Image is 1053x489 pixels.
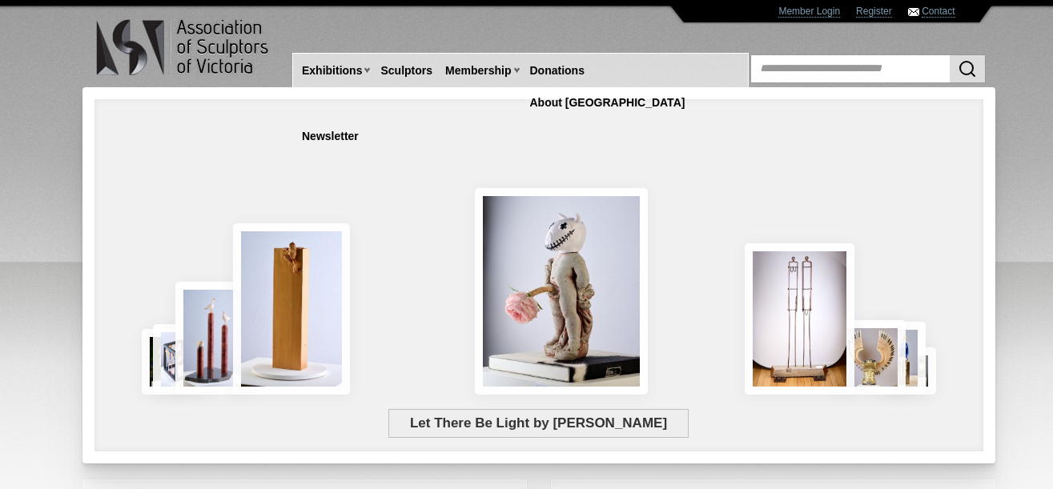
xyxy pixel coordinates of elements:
[524,56,591,86] a: Donations
[745,243,854,395] img: Swingers
[439,56,517,86] a: Membership
[374,56,439,86] a: Sculptors
[388,409,688,438] span: Let There Be Light by [PERSON_NAME]
[95,16,271,79] img: logo.png
[778,6,840,18] a: Member Login
[834,320,905,395] img: Lorica Plumata (Chrysus)
[295,122,365,151] a: Newsletter
[922,6,955,18] a: Contact
[475,188,647,395] img: Let There Be Light
[524,88,692,118] a: About [GEOGRAPHIC_DATA]
[233,223,350,395] img: Little Frog. Big Climb
[958,59,977,78] img: Search
[295,56,368,86] a: Exhibitions
[908,8,919,16] img: Contact ASV
[856,6,892,18] a: Register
